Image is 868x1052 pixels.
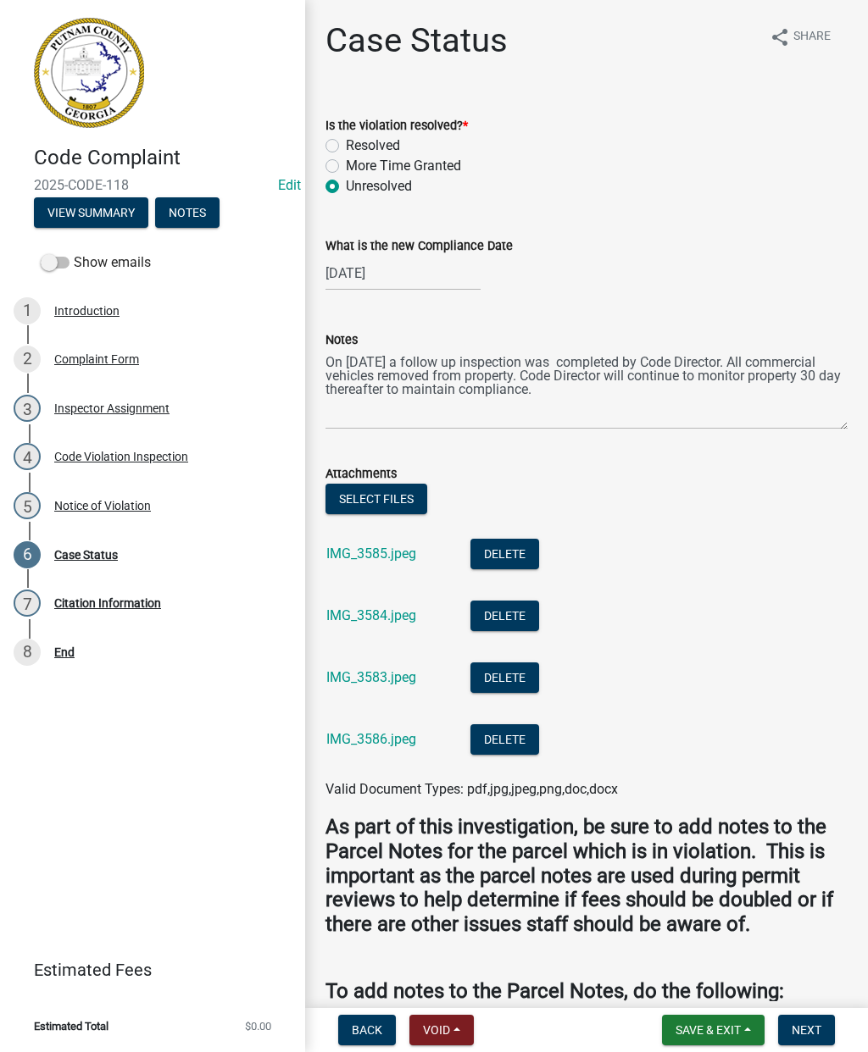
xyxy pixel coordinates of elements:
a: IMG_3583.jpeg [326,669,416,685]
wm-modal-confirm: Edit Application Number [278,177,301,193]
span: Estimated Total [34,1021,108,1032]
label: Attachments [325,468,397,480]
wm-modal-confirm: Delete Document [470,609,539,625]
button: Select files [325,484,427,514]
label: Notes [325,335,358,346]
button: Delete [470,539,539,569]
img: Putnam County, Georgia [34,18,144,128]
h1: Case Status [325,20,508,61]
div: Citation Information [54,597,161,609]
strong: As part of this investigation, be sure to add notes to the Parcel Notes for the parcel which is i... [325,815,833,936]
wm-modal-confirm: Delete Document [470,733,539,749]
label: Is the violation resolved? [325,120,468,132]
span: Valid Document Types: pdf,jpg,jpeg,png,doc,docx [325,781,618,797]
div: 7 [14,590,41,617]
div: Notice of Violation [54,500,151,512]
wm-modal-confirm: Delete Document [470,547,539,563]
label: Resolved [346,136,400,156]
span: Next [792,1023,821,1037]
span: Share [793,27,831,47]
span: $0.00 [245,1021,271,1032]
button: View Summary [34,197,148,228]
div: 6 [14,541,41,568]
button: Save & Exit [662,1015,765,1045]
span: 2025-CODE-118 [34,177,271,193]
a: IMG_3584.jpeg [326,607,416,623]
a: Edit [278,177,301,193]
div: 1 [14,297,41,324]
div: End [54,646,75,658]
wm-modal-confirm: Delete Document [470,671,539,687]
button: Delete [470,662,539,693]
button: Notes [155,197,220,228]
label: Unresolved [346,176,412,197]
a: IMG_3585.jpeg [326,545,416,562]
button: Next [778,1015,835,1045]
wm-modal-confirm: Summary [34,207,148,220]
div: Introduction [54,305,120,317]
div: Inspector Assignment [54,402,170,414]
label: What is the new Compliance Date [325,241,513,252]
label: More Time Granted [346,156,461,176]
div: 3 [14,395,41,422]
wm-modal-confirm: Notes [155,207,220,220]
div: 4 [14,443,41,470]
button: shareShare [756,20,844,53]
strong: To add notes to the Parcel Notes, do the following: [325,979,784,1003]
div: Case Status [54,549,118,561]
div: 8 [14,639,41,666]
span: Save & Exit [676,1023,741,1037]
span: Void [423,1023,450,1037]
div: Complaint Form [54,353,139,365]
div: 2 [14,346,41,373]
button: Delete [470,601,539,631]
i: share [770,27,790,47]
a: Estimated Fees [14,953,278,987]
div: Code Violation Inspection [54,451,188,462]
div: 5 [14,492,41,519]
label: Show emails [41,252,151,273]
a: IMG_3586.jpeg [326,731,416,747]
button: Delete [470,724,539,755]
button: Back [338,1015,396,1045]
button: Void [409,1015,474,1045]
h4: Code Complaint [34,146,292,170]
span: Back [352,1023,382,1037]
input: mm/dd/yyyy [325,256,481,291]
